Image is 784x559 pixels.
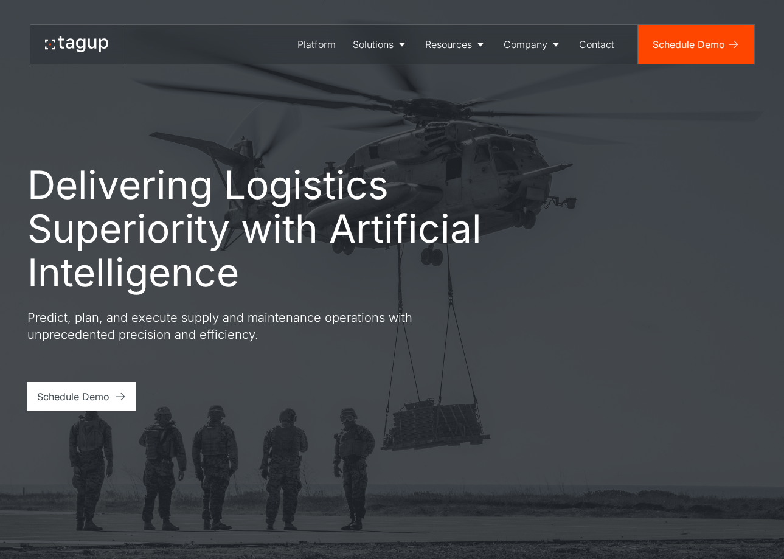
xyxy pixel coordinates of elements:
div: Resources [425,37,472,52]
div: Company [504,37,547,52]
div: Schedule Demo [37,389,109,404]
a: Solutions [344,25,417,64]
a: Resources [417,25,495,64]
a: Schedule Demo [27,382,136,411]
a: Platform [289,25,344,64]
p: Predict, plan, and execute supply and maintenance operations with unprecedented precision and eff... [27,309,465,343]
div: Contact [579,37,614,52]
a: Company [495,25,571,64]
div: Schedule Demo [653,37,725,52]
div: Solutions [353,37,394,52]
h1: Delivering Logistics Superiority with Artificial Intelligence [27,163,538,294]
a: Schedule Demo [638,25,754,64]
div: Platform [297,37,336,52]
a: Contact [571,25,623,64]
